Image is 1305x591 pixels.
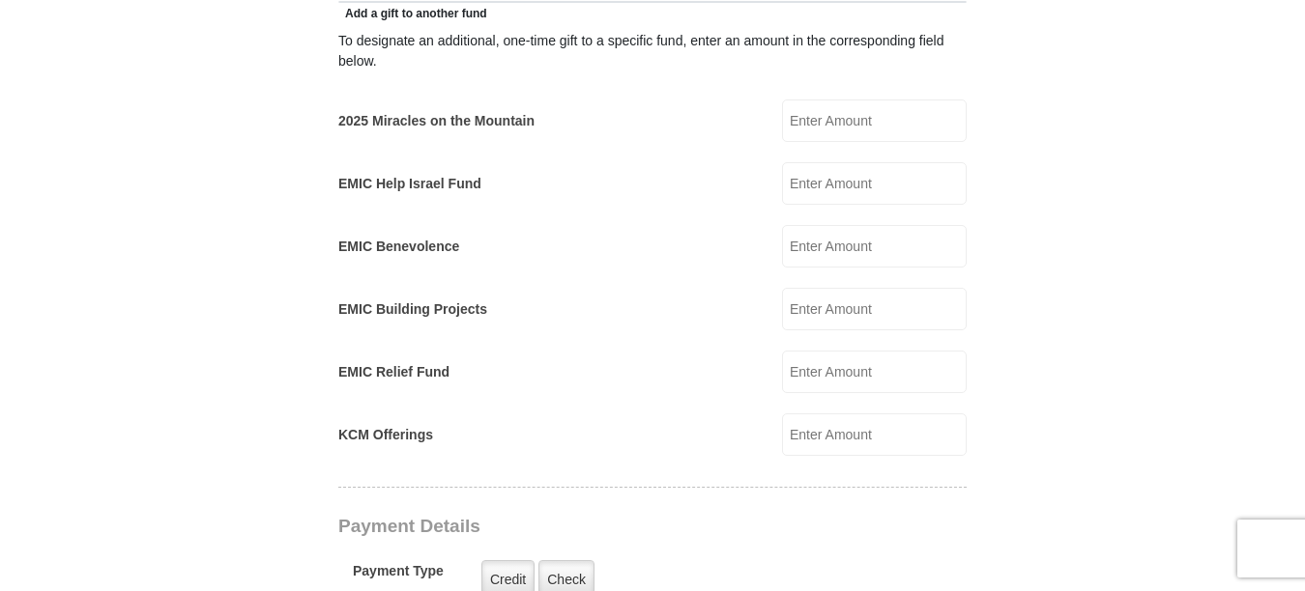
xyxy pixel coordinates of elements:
[353,563,444,589] h5: Payment Type
[782,288,967,330] input: Enter Amount
[338,299,487,320] label: EMIC Building Projects
[338,111,535,131] label: 2025 Miracles on the Mountain
[782,225,967,267] input: Enter Amount
[782,99,967,142] input: Enter Amount
[338,174,481,194] label: EMIC Help Israel Fund
[338,516,831,538] h3: Payment Details
[782,413,967,456] input: Enter Amount
[338,31,967,71] div: To designate an additional, one-time gift to a specific fund, enter an amount in the correspondin...
[338,425,433,445] label: KCM Offerings
[782,162,967,205] input: Enter Amount
[338,237,459,257] label: EMIC Benevolence
[782,351,967,393] input: Enter Amount
[338,362,449,382] label: EMIC Relief Fund
[338,7,487,20] span: Add a gift to another fund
